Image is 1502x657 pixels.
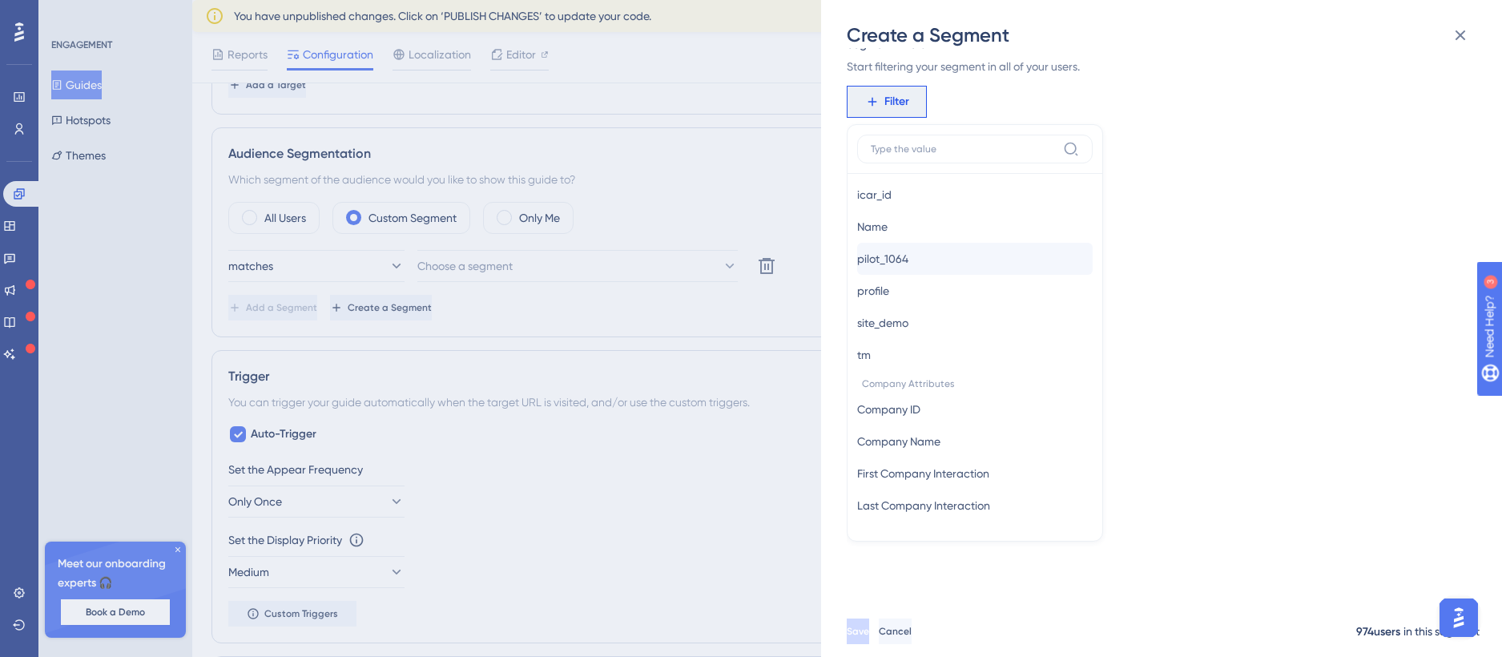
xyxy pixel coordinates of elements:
[884,92,909,111] span: Filter
[847,619,869,644] button: Save
[857,217,888,236] span: Name
[847,86,927,118] button: Filter
[847,625,869,638] span: Save
[857,400,920,419] span: Company ID
[38,4,100,23] span: Need Help?
[857,275,1093,307] button: profile
[871,143,1057,155] input: Type the value
[857,432,940,451] span: Company Name
[879,625,912,638] span: Cancel
[857,307,1093,339] button: site_demo
[857,313,908,333] span: site_demo
[879,619,912,644] button: Cancel
[1356,623,1400,642] div: 974 users
[857,345,871,365] span: tm
[847,57,1467,76] span: Start filtering your segment in all of your users.
[1403,622,1480,641] div: in this segment
[857,457,1093,490] button: First Company Interaction
[857,496,990,515] span: Last Company Interaction
[857,371,1093,393] span: Company Attributes
[1435,594,1483,642] iframe: UserGuiding AI Assistant Launcher
[857,490,1093,522] button: Last Company Interaction
[857,185,892,204] span: icar_id
[857,249,908,268] span: pilot_1064
[857,464,989,483] span: First Company Interaction
[857,281,889,300] span: profile
[857,179,1093,211] button: icar_id
[857,393,1093,425] button: Company ID
[857,243,1093,275] button: pilot_1064
[847,22,1480,48] div: Create a Segment
[857,211,1093,243] button: Name
[111,8,116,21] div: 3
[857,339,1093,371] button: tm
[857,425,1093,457] button: Company Name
